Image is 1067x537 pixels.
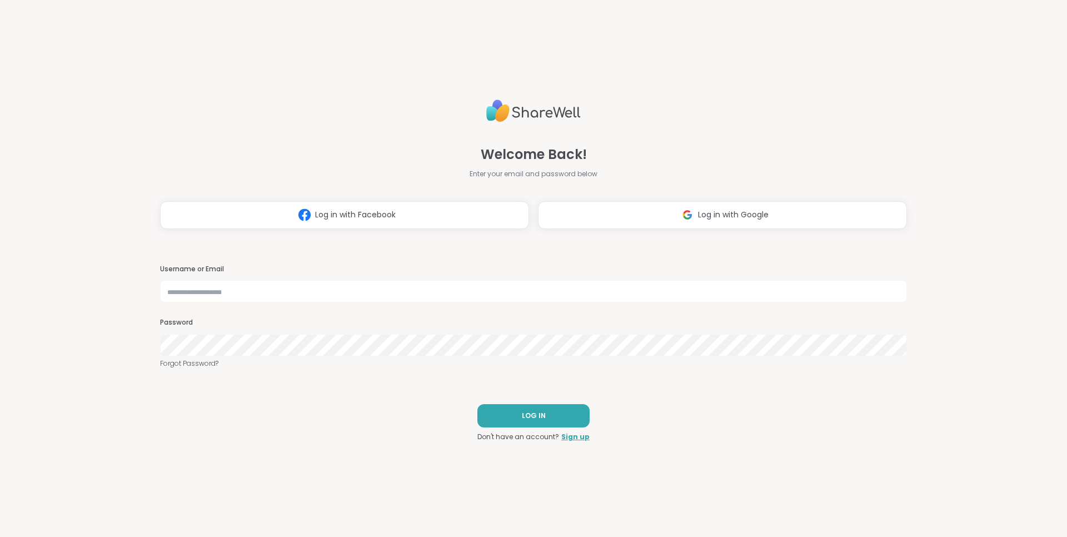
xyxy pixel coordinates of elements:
img: ShareWell Logomark [294,205,315,225]
span: Log in with Facebook [315,209,396,221]
span: Enter your email and password below [470,169,597,179]
a: Forgot Password? [160,359,907,369]
button: LOG IN [477,404,590,427]
button: Log in with Google [538,201,907,229]
span: Welcome Back! [481,145,587,165]
span: LOG IN [522,411,546,421]
h3: Password [160,318,907,327]
img: ShareWell Logo [486,95,581,127]
a: Sign up [561,432,590,442]
img: ShareWell Logomark [677,205,698,225]
button: Log in with Facebook [160,201,529,229]
h3: Username or Email [160,265,907,274]
span: Don't have an account? [477,432,559,442]
span: Log in with Google [698,209,769,221]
